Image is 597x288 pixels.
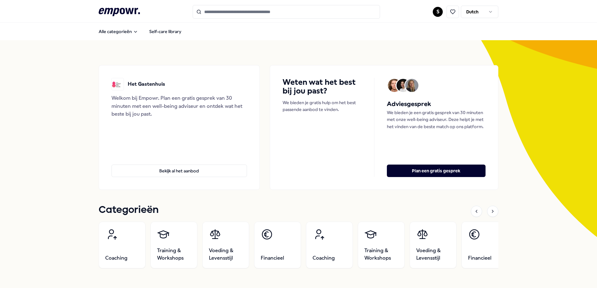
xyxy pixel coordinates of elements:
a: Bekijk al het aanbod [111,155,247,177]
nav: Main [94,25,186,38]
a: Coaching [99,222,146,268]
input: Search for products, categories or subcategories [193,5,380,19]
img: Avatar [405,79,418,92]
div: Welkom bij Empowr. Plan een gratis gesprek van 30 minuten met een well-being adviseur en ontdek w... [111,94,247,118]
span: Coaching [105,254,127,262]
p: Het Gastenhuis [128,80,165,88]
a: Voeding & Levensstijl [202,222,249,268]
img: Avatar [388,79,401,92]
a: Financieel [461,222,508,268]
a: Coaching [306,222,353,268]
span: Coaching [313,254,335,262]
button: Bekijk al het aanbod [111,165,247,177]
a: Voeding & Levensstijl [410,222,456,268]
a: Training & Workshops [150,222,197,268]
a: Financieel [254,222,301,268]
button: Plan een gratis gesprek [387,165,486,177]
img: Avatar [397,79,410,92]
button: Alle categorieën [94,25,143,38]
span: Voeding & Levensstijl [416,247,450,262]
span: Voeding & Levensstijl [209,247,243,262]
span: Financieel [468,254,491,262]
a: Training & Workshops [358,222,405,268]
h4: Weten wat het best bij jou past? [283,78,362,95]
span: Financieel [261,254,284,262]
p: We bieden je een gratis gesprek van 30 minuten met onze well-being adviseur. Deze helpt je met he... [387,109,486,130]
span: Training & Workshops [157,247,191,262]
span: Training & Workshops [364,247,398,262]
p: We bieden je gratis hulp om het best passende aanbod te vinden. [283,99,362,113]
button: S [433,7,443,17]
a: Self-care library [144,25,186,38]
h5: Adviesgesprek [387,99,486,109]
h1: Categorieën [99,202,159,218]
img: Het Gastenhuis [111,78,124,90]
